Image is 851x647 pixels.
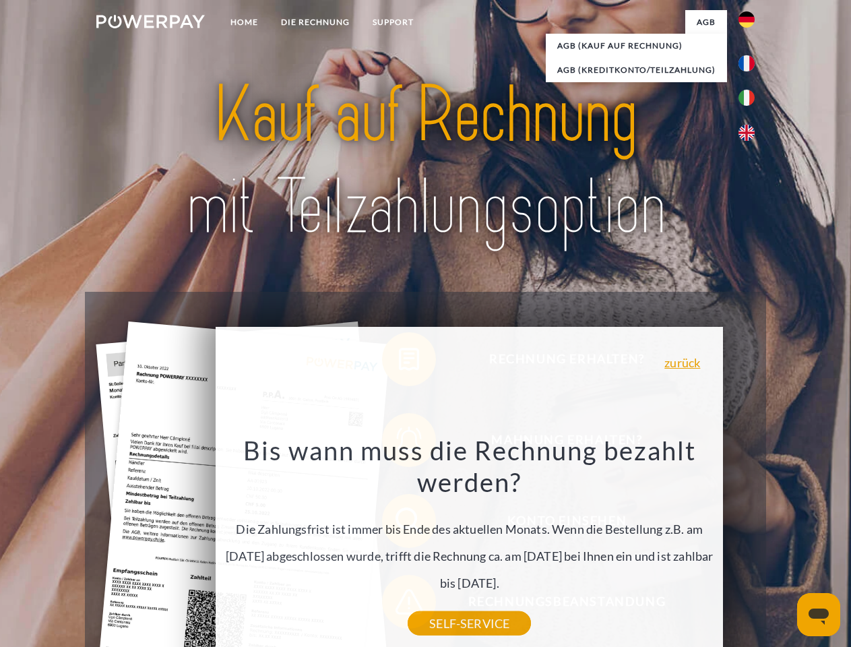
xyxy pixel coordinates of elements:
[546,34,727,58] a: AGB (Kauf auf Rechnung)
[219,10,270,34] a: Home
[224,434,716,499] h3: Bis wann muss die Rechnung bezahlt werden?
[738,90,755,106] img: it
[738,125,755,141] img: en
[96,15,205,28] img: logo-powerpay-white.svg
[408,611,531,636] a: SELF-SERVICE
[738,11,755,28] img: de
[129,65,722,258] img: title-powerpay_de.svg
[685,10,727,34] a: agb
[664,357,700,369] a: zurück
[270,10,361,34] a: DIE RECHNUNG
[361,10,425,34] a: SUPPORT
[797,593,840,636] iframe: Schaltfläche zum Öffnen des Messaging-Fensters
[546,58,727,82] a: AGB (Kreditkonto/Teilzahlung)
[224,434,716,623] div: Die Zahlungsfrist ist immer bis Ende des aktuellen Monats. Wenn die Bestellung z.B. am [DATE] abg...
[738,55,755,71] img: fr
